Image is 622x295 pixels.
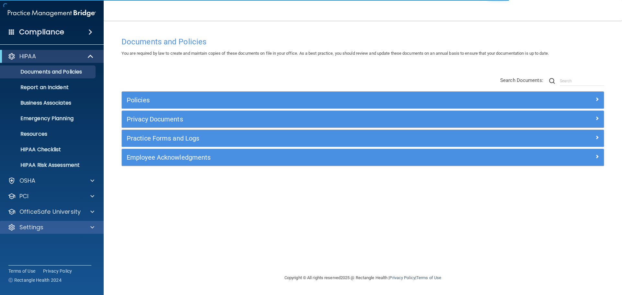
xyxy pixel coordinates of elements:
[389,275,415,280] a: Privacy Policy
[127,114,599,124] a: Privacy Documents
[19,52,36,60] p: HIPAA
[127,95,599,105] a: Policies
[549,78,555,84] img: ic-search.3b580494.png
[8,277,62,283] span: Ⓒ Rectangle Health 2024
[19,223,43,231] p: Settings
[19,208,81,216] p: OfficeSafe University
[43,268,72,274] a: Privacy Policy
[4,162,93,168] p: HIPAA Risk Assessment
[4,84,93,91] p: Report an Incident
[121,51,549,56] span: You are required by law to create and maintain copies of these documents on file in your office. ...
[19,28,64,37] h4: Compliance
[8,177,94,185] a: OSHA
[8,192,94,200] a: PCI
[560,76,604,86] input: Search
[500,77,543,83] span: Search Documents:
[4,115,93,122] p: Emergency Planning
[8,223,94,231] a: Settings
[4,69,93,75] p: Documents and Policies
[416,275,441,280] a: Terms of Use
[8,268,35,274] a: Terms of Use
[19,192,29,200] p: PCI
[127,116,478,123] h5: Privacy Documents
[8,52,94,60] a: HIPAA
[127,135,478,142] h5: Practice Forms and Logs
[4,131,93,137] p: Resources
[245,267,481,288] div: Copyright © All rights reserved 2025 @ Rectangle Health | |
[127,96,478,104] h5: Policies
[127,133,599,143] a: Practice Forms and Logs
[8,7,96,20] img: PMB logo
[19,177,36,185] p: OSHA
[127,154,478,161] h5: Employee Acknowledgments
[127,152,599,163] a: Employee Acknowledgments
[4,100,93,106] p: Business Associates
[8,208,94,216] a: OfficeSafe University
[121,38,604,46] h4: Documents and Policies
[4,146,93,153] p: HIPAA Checklist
